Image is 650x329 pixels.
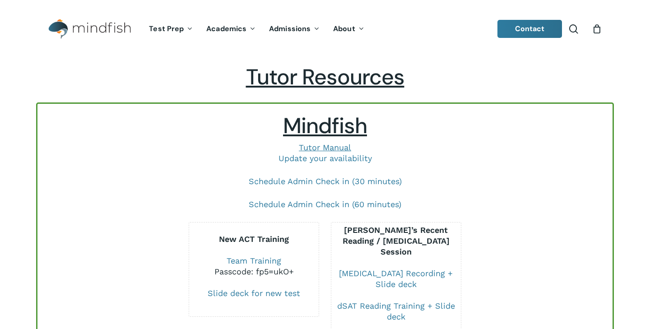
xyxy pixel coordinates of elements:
a: Update your availability [279,153,372,163]
b: New ACT Training [219,234,289,244]
a: Contact [497,20,562,38]
nav: Main Menu [142,12,371,46]
a: Cart [592,24,602,34]
a: Slide deck for new test [208,288,300,298]
span: About [333,24,355,33]
a: Test Prep [142,25,200,33]
span: Admissions [269,24,311,33]
a: Tutor Manual [299,143,351,152]
a: Team Training [227,256,281,265]
iframe: Chatbot [590,269,637,316]
a: Admissions [262,25,326,33]
header: Main Menu [36,12,614,46]
a: Schedule Admin Check in (30 minutes) [249,176,402,186]
b: [PERSON_NAME]’s Recent Reading / [MEDICAL_DATA] Session [343,225,450,256]
span: Tutor Resources [246,63,404,91]
div: Passcode: fp5=ukO+ [189,266,319,277]
span: Mindfish [283,111,367,140]
span: Test Prep [149,24,184,33]
a: Schedule Admin Check in (60 minutes) [249,199,401,209]
a: [MEDICAL_DATA] Recording + Slide deck [339,269,453,289]
span: Contact [515,24,545,33]
span: Academics [206,24,246,33]
a: Academics [200,25,262,33]
a: About [326,25,371,33]
a: dSAT Reading Training + Slide deck [337,301,455,321]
